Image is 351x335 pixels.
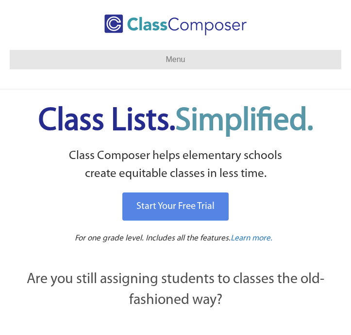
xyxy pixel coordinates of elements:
[122,192,229,221] a: Start Your Free Trial
[10,50,341,69] nav: Header Menu
[136,202,215,211] span: Start Your Free Trial
[231,233,272,245] a: Learn more.
[231,234,272,242] span: Learn more.
[10,269,341,311] p: Are you still assigning students to classes the old-fashioned way?
[75,234,231,242] span: For one grade level. Includes all the features.
[166,55,185,64] span: Menu
[10,50,341,69] button: Menu
[175,106,313,137] span: Simplified.
[104,15,247,35] img: Class Composer
[38,106,313,137] span: Class Lists.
